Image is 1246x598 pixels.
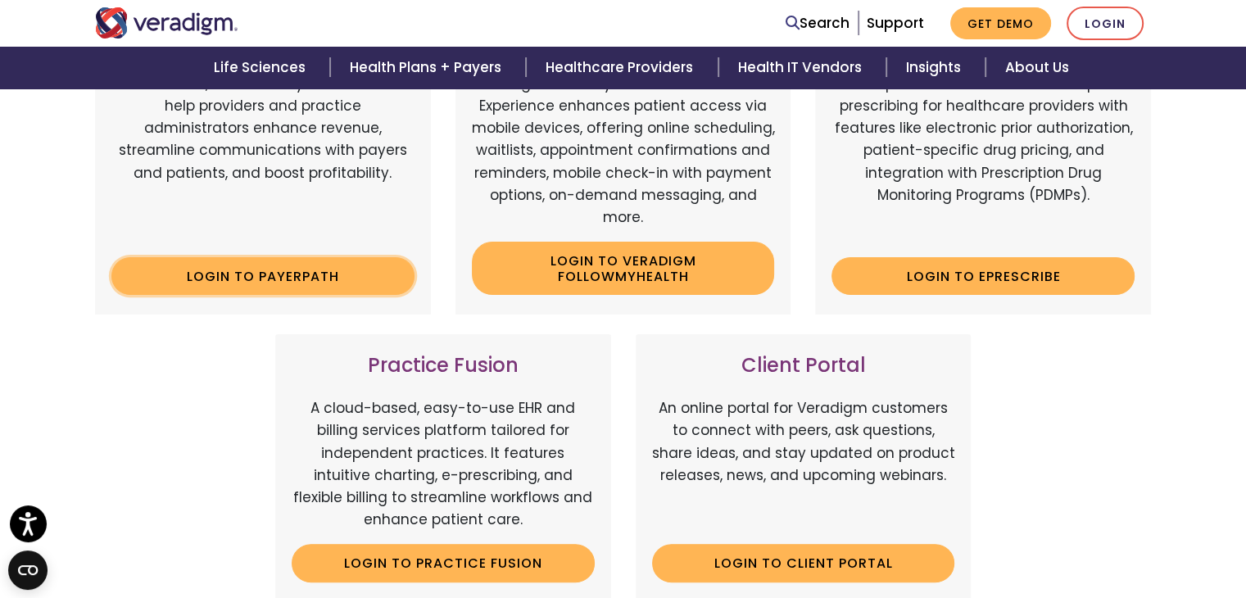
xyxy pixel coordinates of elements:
a: Login to Payerpath [111,257,415,295]
p: An online portal for Veradigm customers to connect with peers, ask questions, share ideas, and st... [652,397,955,531]
a: Insights [886,47,985,88]
p: Web-based, user-friendly solutions that help providers and practice administrators enhance revenu... [111,73,415,245]
a: Life Sciences [194,47,330,88]
a: Login to Practice Fusion [292,544,595,582]
h3: Client Portal [652,354,955,378]
a: Login to Client Portal [652,544,955,582]
iframe: Drift Chat Widget [932,481,1226,578]
a: Search [786,12,850,34]
img: Veradigm logo [95,7,238,39]
a: Login [1067,7,1144,40]
a: Get Demo [950,7,1051,39]
button: Open CMP widget [8,550,48,590]
a: Login to Veradigm FollowMyHealth [472,242,775,295]
p: Veradigm FollowMyHealth's Mobile Patient Experience enhances patient access via mobile devices, o... [472,73,775,229]
a: Health Plans + Payers [330,47,526,88]
a: Health IT Vendors [718,47,886,88]
a: About Us [985,47,1089,88]
a: Healthcare Providers [526,47,718,88]
p: A cloud-based, easy-to-use EHR and billing services platform tailored for independent practices. ... [292,397,595,531]
h3: Practice Fusion [292,354,595,378]
p: A comprehensive solution that simplifies prescribing for healthcare providers with features like ... [831,73,1135,245]
a: Support [867,13,924,33]
a: Login to ePrescribe [831,257,1135,295]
